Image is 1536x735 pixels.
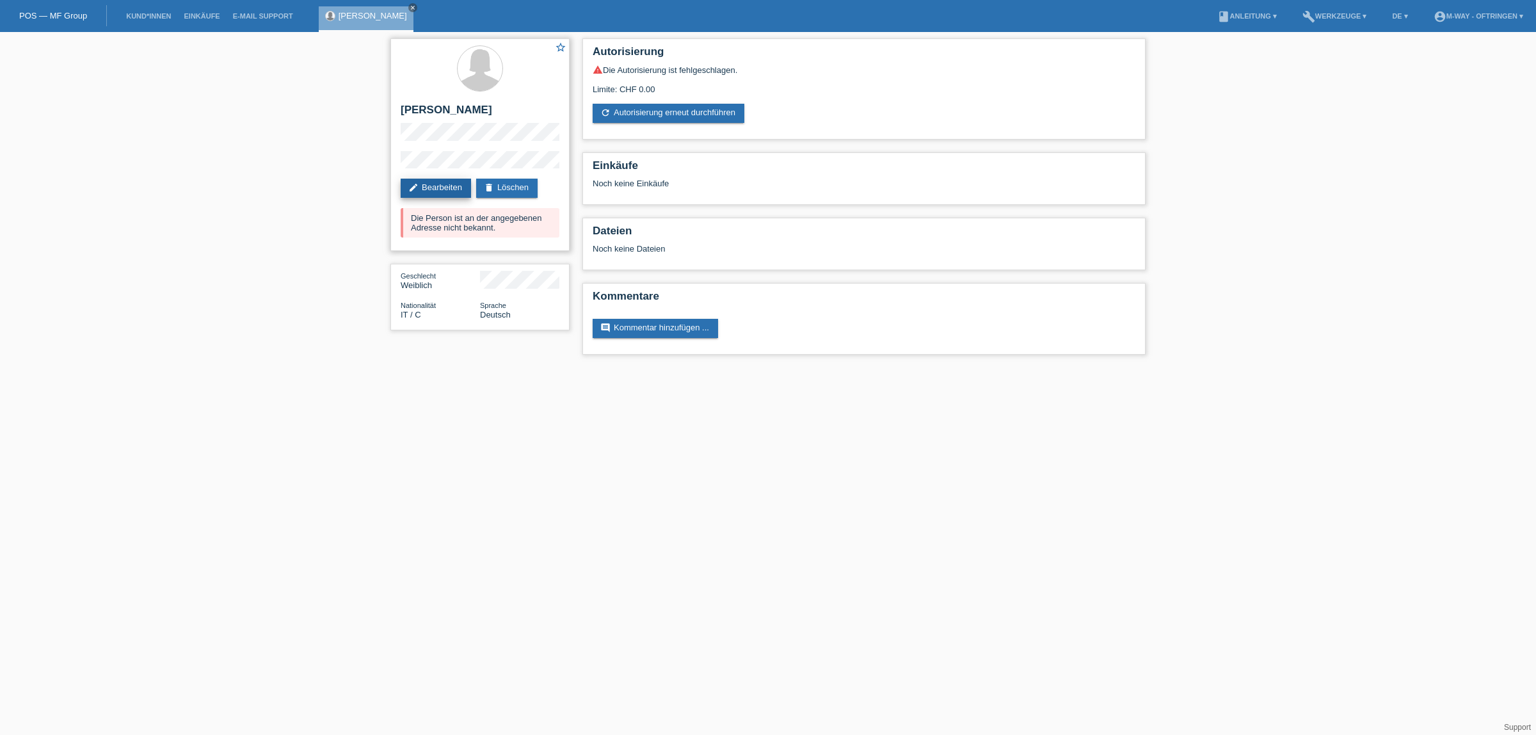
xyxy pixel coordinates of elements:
[401,208,559,238] div: Die Person ist an der angegebenen Adresse nicht bekannt.
[339,11,407,20] a: [PERSON_NAME]
[1434,10,1446,23] i: account_circle
[480,302,506,309] span: Sprache
[401,310,421,319] span: Italien / C / 05.08.1978
[555,42,566,55] a: star_border
[408,3,417,12] a: close
[1302,10,1315,23] i: build
[593,65,1135,75] div: Die Autorisierung ist fehlgeschlagen.
[593,179,1135,198] div: Noch keine Einkäufe
[120,12,177,20] a: Kund*innen
[480,310,511,319] span: Deutsch
[593,290,1135,309] h2: Kommentare
[593,65,603,75] i: warning
[600,108,611,118] i: refresh
[476,179,538,198] a: deleteLöschen
[401,104,559,123] h2: [PERSON_NAME]
[593,319,718,338] a: commentKommentar hinzufügen ...
[1427,12,1530,20] a: account_circlem-way - Oftringen ▾
[1296,12,1373,20] a: buildWerkzeuge ▾
[600,323,611,333] i: comment
[1217,10,1230,23] i: book
[401,179,471,198] a: editBearbeiten
[401,272,436,280] span: Geschlecht
[593,75,1135,94] div: Limite: CHF 0.00
[410,4,416,11] i: close
[484,182,494,193] i: delete
[593,244,984,254] div: Noch keine Dateien
[408,182,419,193] i: edit
[19,11,87,20] a: POS — MF Group
[1211,12,1283,20] a: bookAnleitung ▾
[177,12,226,20] a: Einkäufe
[593,225,1135,244] h2: Dateien
[593,159,1135,179] h2: Einkäufe
[555,42,566,53] i: star_border
[593,104,744,123] a: refreshAutorisierung erneut durchführen
[401,271,480,290] div: Weiblich
[401,302,436,309] span: Nationalität
[1386,12,1414,20] a: DE ▾
[227,12,300,20] a: E-Mail Support
[1504,723,1531,732] a: Support
[593,45,1135,65] h2: Autorisierung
